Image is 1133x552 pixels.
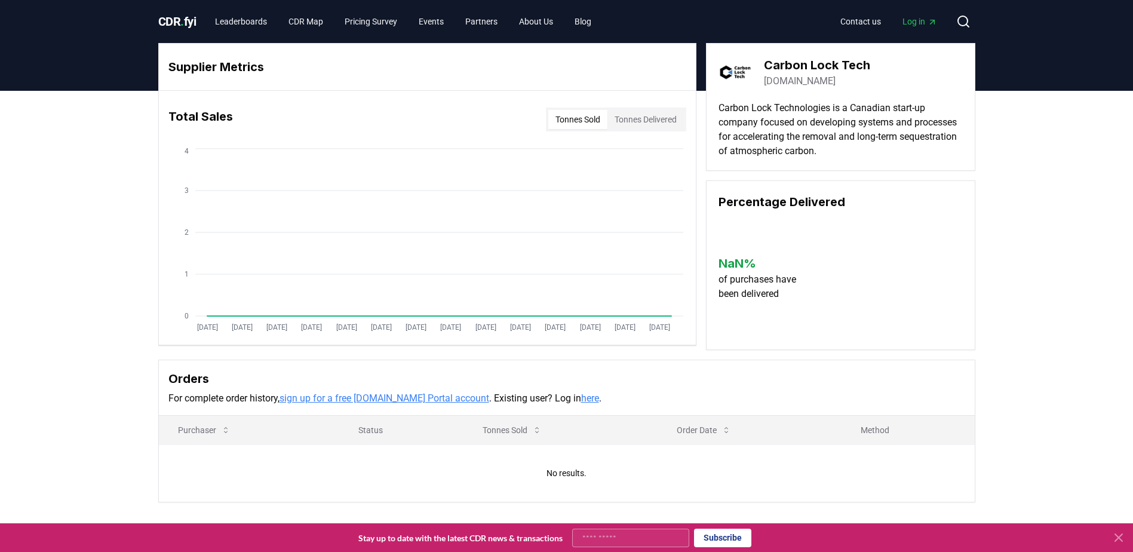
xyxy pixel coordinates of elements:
[336,323,357,332] tspan: [DATE]
[649,323,670,332] tspan: [DATE]
[168,370,965,388] h3: Orders
[440,323,461,332] tspan: [DATE]
[851,424,965,436] p: Method
[831,11,891,32] a: Contact us
[231,323,252,332] tspan: [DATE]
[509,323,530,332] tspan: [DATE]
[349,424,455,436] p: Status
[607,110,684,129] button: Tonnes Delivered
[279,11,333,32] a: CDR Map
[205,11,277,32] a: Leaderboards
[409,11,453,32] a: Events
[475,323,496,332] tspan: [DATE]
[614,323,635,332] tspan: [DATE]
[545,323,566,332] tspan: [DATE]
[168,108,233,131] h3: Total Sales
[719,101,963,158] p: Carbon Lock Technologies is a Canadian start-up company focused on developing systems and process...
[902,16,937,27] span: Log in
[473,418,551,442] button: Tonnes Sold
[158,14,196,29] span: CDR fyi
[335,11,407,32] a: Pricing Survey
[831,11,947,32] nav: Main
[159,444,975,502] td: No results.
[893,11,947,32] a: Log in
[185,270,189,278] tspan: 1
[581,392,599,404] a: here
[280,392,489,404] a: sign up for a free [DOMAIN_NAME] Portal account
[266,323,287,332] tspan: [DATE]
[509,11,563,32] a: About Us
[579,323,600,332] tspan: [DATE]
[185,147,189,155] tspan: 4
[456,11,507,32] a: Partners
[185,228,189,237] tspan: 2
[719,272,807,301] p: of purchases have been delivered
[719,254,807,272] h3: NaN %
[185,186,189,195] tspan: 3
[168,418,240,442] button: Purchaser
[719,56,752,89] img: Carbon Lock Tech-logo
[205,11,601,32] nav: Main
[406,323,426,332] tspan: [DATE]
[168,391,965,406] p: For complete order history, . Existing user? Log in .
[764,74,836,88] a: [DOMAIN_NAME]
[719,193,963,211] h3: Percentage Delivered
[548,110,607,129] button: Tonnes Sold
[667,418,741,442] button: Order Date
[764,56,870,74] h3: Carbon Lock Tech
[301,323,322,332] tspan: [DATE]
[565,11,601,32] a: Blog
[180,14,184,29] span: .
[185,312,189,320] tspan: 0
[370,323,391,332] tspan: [DATE]
[196,323,217,332] tspan: [DATE]
[158,13,196,30] a: CDR.fyi
[168,58,686,76] h3: Supplier Metrics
